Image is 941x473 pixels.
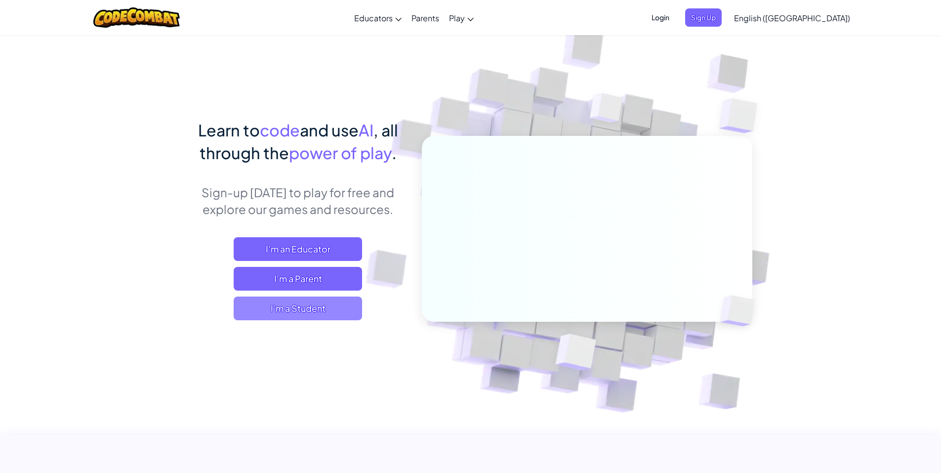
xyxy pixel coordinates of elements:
[359,120,373,140] span: AI
[699,74,785,158] img: Overlap cubes
[646,8,675,27] button: Login
[392,143,397,163] span: .
[729,4,855,31] a: English ([GEOGRAPHIC_DATA])
[234,237,362,261] a: I'm an Educator
[571,74,642,147] img: Overlap cubes
[198,120,260,140] span: Learn to
[449,13,465,23] span: Play
[93,7,180,28] img: CodeCombat logo
[234,297,362,320] button: I'm a Student
[703,275,777,347] img: Overlap cubes
[349,4,407,31] a: Educators
[531,313,619,395] img: Overlap cubes
[407,4,444,31] a: Parents
[289,143,392,163] span: power of play
[354,13,393,23] span: Educators
[234,267,362,291] a: I'm a Parent
[260,120,300,140] span: code
[734,13,850,23] span: English ([GEOGRAPHIC_DATA])
[685,8,722,27] button: Sign Up
[300,120,359,140] span: and use
[444,4,479,31] a: Play
[189,184,407,217] p: Sign-up [DATE] to play for free and explore our games and resources.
